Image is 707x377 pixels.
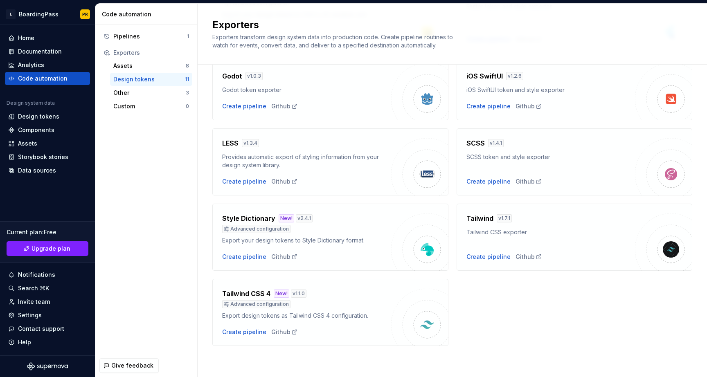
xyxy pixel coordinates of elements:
[245,72,263,80] div: v 1.0.3
[27,362,68,370] a: Supernova Logo
[113,102,186,110] div: Custom
[110,86,192,99] button: Other3
[18,112,59,121] div: Design tokens
[296,214,313,222] div: v 2.4.1
[466,253,511,261] div: Create pipeline
[466,86,635,94] div: iOS SwiftUI token and style exporter
[516,102,542,110] a: Github
[5,137,90,150] a: Assets
[19,10,59,18] div: BoardingPass
[5,31,90,45] a: Home
[113,32,187,40] div: Pipelines
[466,153,635,161] div: SCSS token and style exporter
[271,102,298,110] a: Github
[32,245,70,253] span: Upgrade plan
[102,10,194,18] div: Code automation
[271,253,298,261] a: Github
[5,295,90,308] a: Invite team
[110,59,192,72] button: Assets8
[222,177,266,186] button: Create pipeline
[18,338,31,346] div: Help
[506,72,523,80] div: v 1.2.6
[5,322,90,335] button: Contact support
[5,72,90,85] a: Code automation
[466,228,635,236] div: Tailwind CSS exporter
[222,86,391,94] div: Godot token exporter
[18,126,54,134] div: Components
[222,253,266,261] button: Create pipeline
[222,102,266,110] button: Create pipeline
[222,225,290,233] div: Advanced configuration
[466,102,511,110] button: Create pipeline
[110,73,192,86] button: Design tokens11
[7,228,88,236] div: Current plan : Free
[18,325,64,333] div: Contact support
[5,268,90,281] button: Notifications
[100,30,192,43] button: Pipelines1
[222,300,290,308] div: Advanced configuration
[18,284,49,292] div: Search ⌘K
[222,213,275,223] h4: Style Dictionary
[222,71,242,81] h4: Godot
[5,58,90,72] a: Analytics
[18,47,62,56] div: Documentation
[18,166,56,175] div: Data sources
[6,9,16,19] div: L
[222,289,270,298] h4: Tailwind CSS 4
[18,298,50,306] div: Invite team
[212,34,455,49] span: Exporters transform design system data into production code. Create pipeline routines to watch fo...
[497,214,512,222] div: v 1.7.1
[466,213,493,223] h4: Tailwind
[5,309,90,322] a: Settings
[99,358,159,373] button: Give feedback
[5,150,90,164] a: Storybook stories
[113,62,186,70] div: Assets
[18,61,44,69] div: Analytics
[5,45,90,58] a: Documentation
[466,177,511,186] button: Create pipeline
[222,153,391,169] div: Provides automatic export of styling information from your design system library.
[186,90,189,96] div: 3
[271,328,298,336] a: Github
[274,289,289,298] div: New!
[113,49,189,57] div: Exporters
[7,100,55,106] div: Design system data
[222,236,391,245] div: Export your design tokens to Style Dictionary format.
[18,271,55,279] div: Notifications
[212,18,682,31] h2: Exporters
[488,139,504,147] div: v 1.4.1
[18,34,34,42] div: Home
[466,71,503,81] h4: iOS SwiftUI
[110,100,192,113] button: Custom0
[113,75,185,83] div: Design tokens
[186,63,189,69] div: 8
[242,139,259,147] div: v 1.3.4
[516,177,542,186] a: Github
[18,153,68,161] div: Storybook stories
[466,138,485,148] h4: SCSS
[186,103,189,110] div: 0
[279,214,294,222] div: New!
[5,164,90,177] a: Data sources
[5,110,90,123] a: Design tokens
[222,138,239,148] h4: LESS
[516,253,542,261] a: Github
[271,177,298,186] a: Github
[185,76,189,83] div: 11
[5,123,90,137] a: Components
[187,33,189,40] div: 1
